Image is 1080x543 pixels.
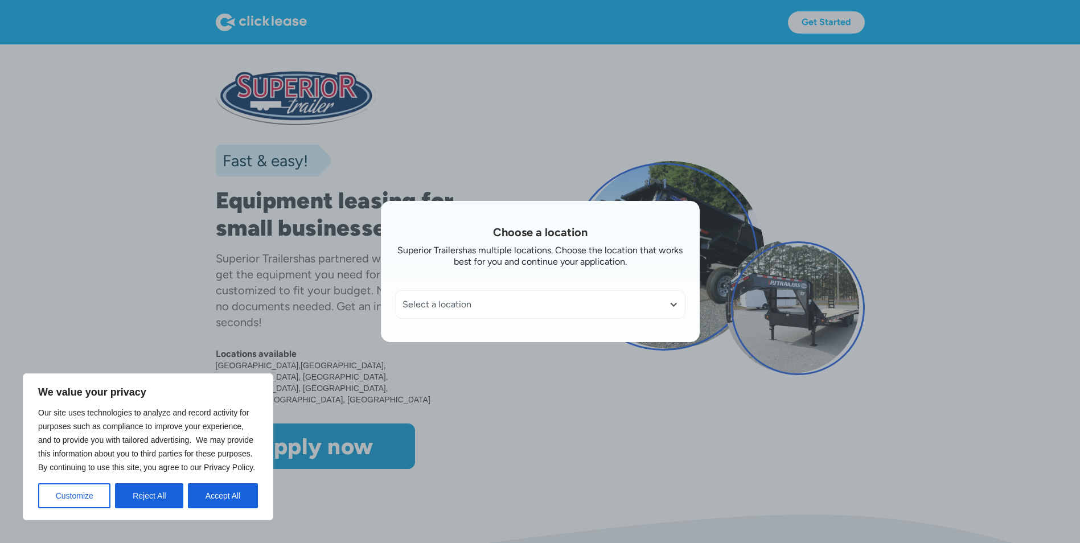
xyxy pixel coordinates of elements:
span: Our site uses technologies to analyze and record activity for purposes such as compliance to impr... [38,408,255,472]
div: Select a location [403,299,678,310]
button: Accept All [188,483,258,508]
button: Reject All [115,483,183,508]
div: We value your privacy [23,373,273,520]
div: has multiple locations. Choose the location that works best for you and continue your application. [454,245,683,267]
p: We value your privacy [38,385,258,399]
h1: Choose a location [395,224,685,240]
div: Select a location [396,291,685,318]
button: Customize [38,483,110,508]
div: Superior Trailers [397,245,462,256]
